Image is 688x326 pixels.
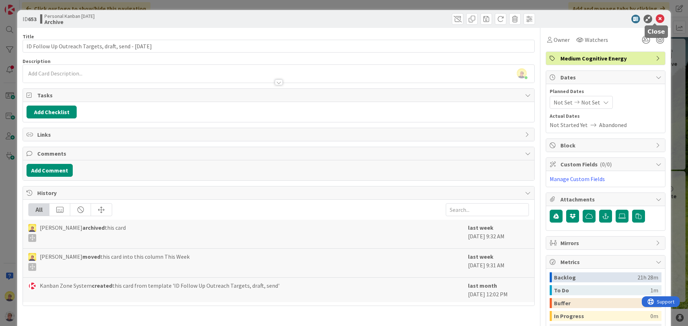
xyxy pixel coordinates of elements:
[599,121,627,129] span: Abandoned
[92,282,112,289] b: created
[23,40,535,53] input: type card name here...
[560,160,652,169] span: Custom Fields
[28,224,36,232] img: JW
[27,106,77,118] button: Add Checklist
[23,58,51,64] span: Description
[82,224,105,231] b: archived
[28,282,36,290] img: KS
[44,13,95,19] span: Personal Kanban [DATE]
[550,112,661,120] span: Actual Dates
[560,195,652,204] span: Attachments
[44,19,95,25] b: Archive
[40,281,279,290] span: Kanban Zone System this card from template 'ID Follow Up Outreach Targets, draft, send'
[554,35,570,44] span: Owner
[468,224,493,231] b: last week
[585,35,608,44] span: Watchers
[560,73,652,82] span: Dates
[554,285,650,295] div: To Do
[468,223,529,245] div: [DATE] 9:32 AM
[23,15,37,23] span: ID
[446,203,529,216] input: Search...
[27,164,73,177] button: Add Comment
[581,98,600,107] span: Not Set
[550,175,605,183] a: Manage Custom Fields
[15,1,33,10] span: Support
[28,253,36,261] img: JW
[637,272,658,282] div: 21h 28m
[550,88,661,95] span: Planned Dates
[37,189,521,197] span: History
[29,204,49,216] div: All
[560,141,652,150] span: Block
[554,272,637,282] div: Backlog
[28,15,37,23] b: 653
[37,149,521,158] span: Comments
[554,98,573,107] span: Not Set
[37,130,521,139] span: Links
[560,239,652,247] span: Mirrors
[40,252,190,271] span: [PERSON_NAME] this card into this column This Week
[468,281,529,298] div: [DATE] 12:02 PM
[82,253,100,260] b: moved
[554,311,650,321] div: In Progress
[517,68,527,78] img: nKUMuoDhFNTCsnC9MIPQkgZgJ2SORMcs.jpeg
[554,298,650,308] div: Buffer
[468,282,497,289] b: last month
[600,161,612,168] span: ( 0/0 )
[650,285,658,295] div: 1m
[650,311,658,321] div: 0m
[468,253,493,260] b: last week
[560,258,652,266] span: Metrics
[550,121,588,129] span: Not Started Yet
[40,223,126,242] span: [PERSON_NAME] this card
[468,252,529,274] div: [DATE] 9:31 AM
[560,54,652,63] span: Medium Cognitive Energy
[37,91,521,99] span: Tasks
[648,28,665,35] h5: Close
[23,33,34,40] label: Title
